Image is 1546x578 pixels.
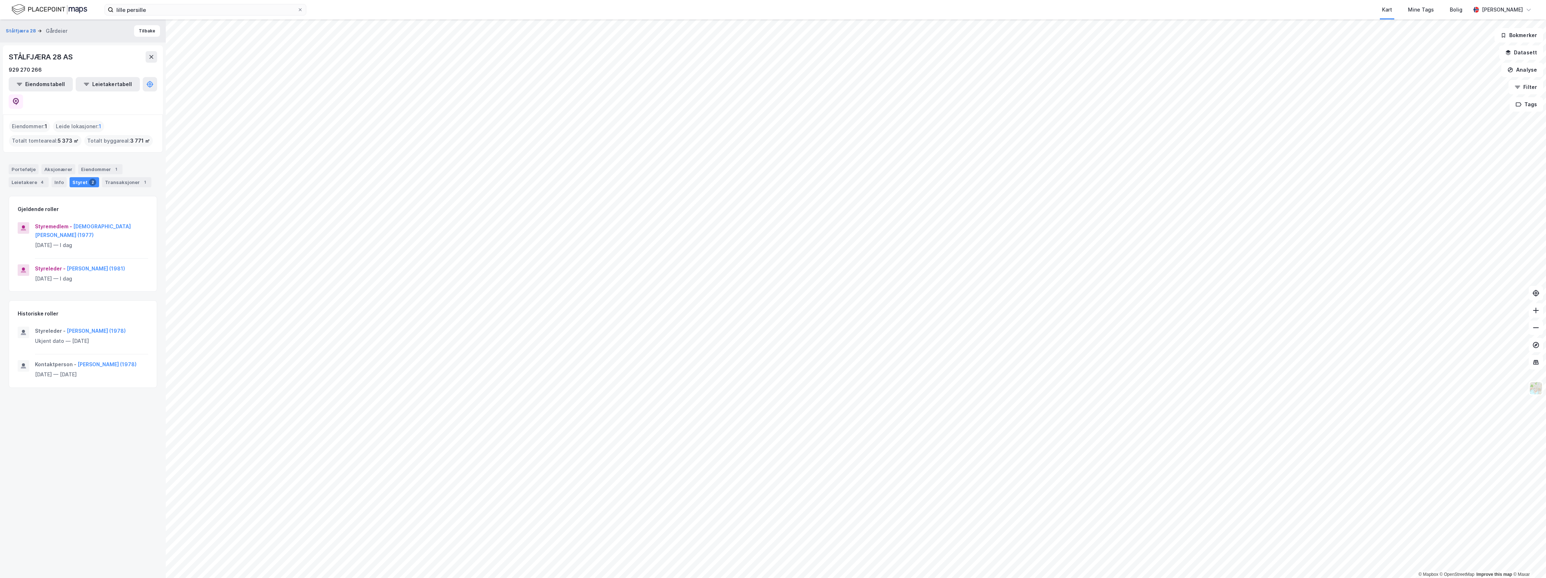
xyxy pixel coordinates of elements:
[1510,543,1546,578] iframe: Chat Widget
[134,25,160,37] button: Tilbake
[9,77,73,91] button: Eiendomstabell
[1510,97,1543,112] button: Tags
[35,370,148,379] div: [DATE] — [DATE]
[9,66,42,74] div: 929 270 266
[1450,5,1462,14] div: Bolig
[76,77,140,91] button: Leietakertabell
[9,121,50,132] div: Eiendommer :
[9,51,74,63] div: STÅLFJÆRA 28 AS
[12,3,87,16] img: logo.f888ab2527a4732fd821a326f86c7f29.svg
[1440,572,1475,577] a: OpenStreetMap
[1476,572,1512,577] a: Improve this map
[9,164,39,174] div: Portefølje
[45,122,47,131] span: 1
[1499,45,1543,60] button: Datasett
[1482,5,1523,14] div: [PERSON_NAME]
[1408,5,1434,14] div: Mine Tags
[18,309,58,318] div: Historiske roller
[1501,63,1543,77] button: Analyse
[1529,381,1543,395] img: Z
[102,177,151,187] div: Transaksjoner
[70,177,99,187] div: Styret
[35,241,148,250] div: [DATE] — I dag
[9,135,81,147] div: Totalt tomteareal :
[39,179,46,186] div: 4
[53,121,104,132] div: Leide lokasjoner :
[1382,5,1392,14] div: Kart
[18,205,59,214] div: Gjeldende roller
[46,27,67,35] div: Gårdeier
[84,135,153,147] div: Totalt byggareal :
[58,136,79,145] span: 5 373 ㎡
[112,166,120,173] div: 1
[99,122,101,131] span: 1
[1418,572,1438,577] a: Mapbox
[35,337,148,345] div: Ukjent dato — [DATE]
[78,164,123,174] div: Eiendommer
[35,274,148,283] div: [DATE] — I dag
[1494,28,1543,42] button: Bokmerker
[114,4,297,15] input: Søk på adresse, matrikkel, gårdeiere, leietakere eller personer
[141,179,148,186] div: 1
[52,177,67,187] div: Info
[1509,80,1543,94] button: Filter
[9,177,49,187] div: Leietakere
[6,27,37,35] button: Stålfjæra 28
[130,136,150,145] span: 3 771 ㎡
[89,179,96,186] div: 2
[41,164,75,174] div: Aksjonærer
